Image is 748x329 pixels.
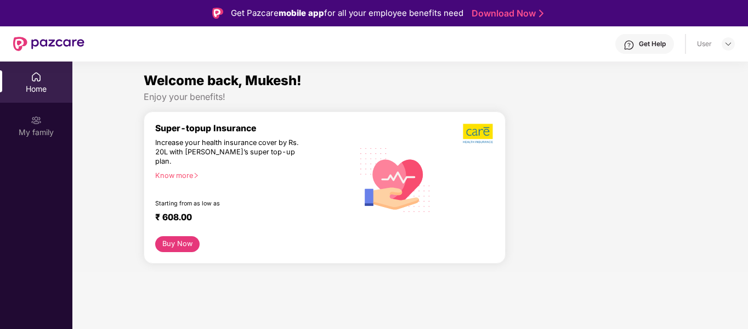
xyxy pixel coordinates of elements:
[144,73,302,88] span: Welcome back, Mukesh!
[697,40,712,48] div: User
[539,8,543,19] img: Stroke
[472,8,540,19] a: Download Now
[155,171,347,179] div: Know more
[212,8,223,19] img: Logo
[155,212,342,225] div: ₹ 608.00
[624,40,634,51] img: svg+xml;base64,PHN2ZyBpZD0iSGVscC0zMngzMiIgeG1sbnM9Imh0dHA6Ly93d3cudzMub3JnLzIwMDAvc3ZnIiB3aWR0aD...
[31,115,42,126] img: svg+xml;base64,PHN2ZyB3aWR0aD0iMjAiIGhlaWdodD0iMjAiIHZpZXdCb3g9IjAgMCAyMCAyMCIgZmlsbD0ibm9uZSIgeG...
[639,40,666,48] div: Get Help
[155,138,305,166] div: Increase your health insurance cover by Rs. 20L with [PERSON_NAME]’s super top-up plan.
[193,172,199,179] span: right
[155,200,307,208] div: Starting from as low as
[353,136,438,222] img: svg+xml;base64,PHN2ZyB4bWxucz0iaHR0cDovL3d3dy53My5vcmcvMjAwMC9zdmciIHhtbG5zOnhsaW5rPSJodHRwOi8vd3...
[13,37,84,51] img: New Pazcare Logo
[463,123,494,144] img: b5dec4f62d2307b9de63beb79f102df3.png
[724,40,733,48] img: svg+xml;base64,PHN2ZyBpZD0iRHJvcGRvd24tMzJ4MzIiIHhtbG5zPSJodHRwOi8vd3d3LnczLm9yZy8yMDAwL3N2ZyIgd2...
[231,7,463,20] div: Get Pazcare for all your employee benefits need
[31,71,42,82] img: svg+xml;base64,PHN2ZyBpZD0iSG9tZSIgeG1sbnM9Imh0dHA6Ly93d3cudzMub3JnLzIwMDAvc3ZnIiB3aWR0aD0iMjAiIG...
[279,8,324,18] strong: mobile app
[155,123,353,133] div: Super-topup Insurance
[144,91,677,103] div: Enjoy your benefits!
[155,236,200,252] button: Buy Now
